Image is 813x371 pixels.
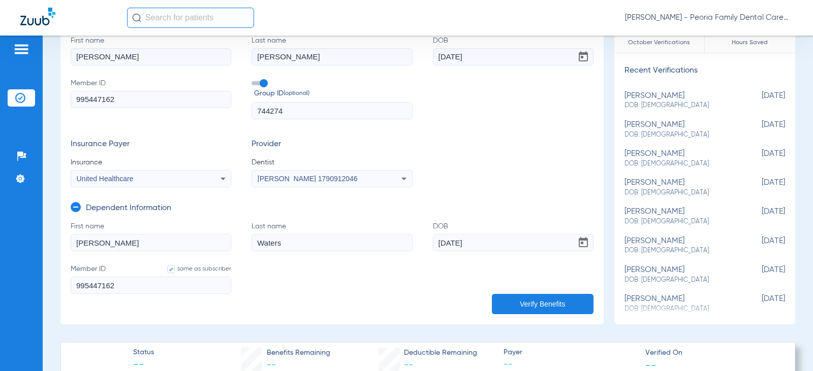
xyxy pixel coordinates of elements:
[624,120,734,139] div: [PERSON_NAME]
[267,348,330,358] span: Benefits Remaining
[71,140,231,150] h3: Insurance Payer
[133,347,154,358] span: Status
[624,159,734,168] span: DOB: [DEMOGRAPHIC_DATA]
[86,204,171,214] h3: Dependent Information
[734,149,785,168] span: [DATE]
[284,88,309,99] small: (optional)
[734,265,785,284] span: [DATE]
[433,36,593,65] label: DOB
[573,47,593,67] button: Open calendar
[258,175,358,183] span: [PERSON_NAME] 1790912046
[624,149,734,168] div: [PERSON_NAME]
[645,359,656,370] span: --
[252,140,412,150] h3: Provider
[252,48,412,65] input: Last name
[71,264,231,294] label: Member ID
[614,66,795,76] h3: Recent Verifications
[71,48,231,65] input: First name
[127,8,254,28] input: Search for patients
[624,188,734,197] span: DOB: [DEMOGRAPHIC_DATA]
[71,234,231,251] input: First name
[624,91,734,110] div: [PERSON_NAME]
[624,207,734,226] div: [PERSON_NAME]
[624,217,734,226] span: DOB: [DEMOGRAPHIC_DATA]
[705,38,795,48] span: Hours Saved
[71,277,231,294] input: Member IDsame as subscriber
[71,91,231,108] input: Member ID
[734,91,785,110] span: [DATE]
[71,78,231,120] label: Member ID
[614,38,704,48] span: October Verifications
[404,360,413,369] span: --
[734,207,785,226] span: [DATE]
[624,294,734,313] div: [PERSON_NAME]
[504,358,637,371] span: --
[77,175,134,183] span: United Healthcare
[71,36,231,65] label: First name
[132,13,141,22] img: Search Icon
[13,43,29,55] img: hamburger-icon
[734,120,785,139] span: [DATE]
[624,276,734,285] span: DOB: [DEMOGRAPHIC_DATA]
[624,265,734,284] div: [PERSON_NAME]
[252,234,412,251] input: Last name
[734,237,785,255] span: [DATE]
[252,157,412,167] span: Dentist
[645,348,778,358] span: Verified On
[71,157,231,167] span: Insurance
[252,221,412,251] label: Last name
[624,237,734,255] div: [PERSON_NAME]
[267,360,276,369] span: --
[624,246,734,255] span: DOB: [DEMOGRAPHIC_DATA]
[625,13,793,23] span: [PERSON_NAME] - Peoria Family Dental Care
[254,88,412,99] span: Group ID
[573,232,593,253] button: Open calendar
[433,48,593,65] input: DOBOpen calendar
[734,178,785,197] span: [DATE]
[71,221,231,251] label: First name
[252,36,412,65] label: Last name
[734,294,785,313] span: [DATE]
[404,348,477,358] span: Deductible Remaining
[157,264,231,274] label: same as subscriber
[20,8,55,25] img: Zuub Logo
[433,221,593,251] label: DOB
[624,130,734,140] span: DOB: [DEMOGRAPHIC_DATA]
[433,234,593,251] input: DOBOpen calendar
[624,178,734,197] div: [PERSON_NAME]
[492,294,593,314] button: Verify Benefits
[504,347,637,358] span: Payer
[624,101,734,110] span: DOB: [DEMOGRAPHIC_DATA]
